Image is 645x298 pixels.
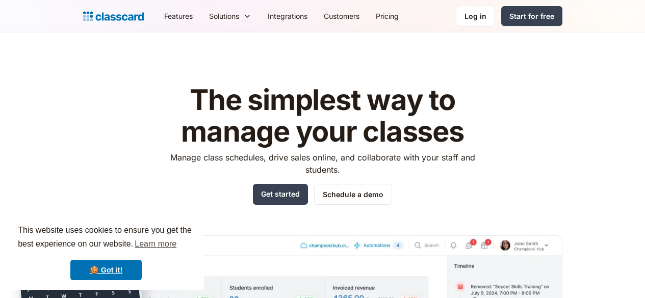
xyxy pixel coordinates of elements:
a: Integrations [260,5,316,28]
div: Solutions [201,5,260,28]
div: cookieconsent [8,214,204,290]
a: Start for free [501,6,562,26]
a: dismiss cookie message [70,260,142,280]
a: Log in [456,6,495,26]
a: Get started [253,184,308,205]
p: Manage class schedules, drive sales online, and collaborate with your staff and students. [161,151,484,176]
a: Logo [83,9,144,23]
h1: The simplest way to manage your classes [161,85,484,147]
div: Log in [465,11,486,21]
span: This website uses cookies to ensure you get the best experience on our website. [18,224,194,252]
a: Pricing [368,5,407,28]
a: Customers [316,5,368,28]
div: Solutions [209,11,239,21]
div: Start for free [509,11,554,21]
a: learn more about cookies [133,236,178,252]
a: Features [156,5,201,28]
a: Schedule a demo [314,184,392,205]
